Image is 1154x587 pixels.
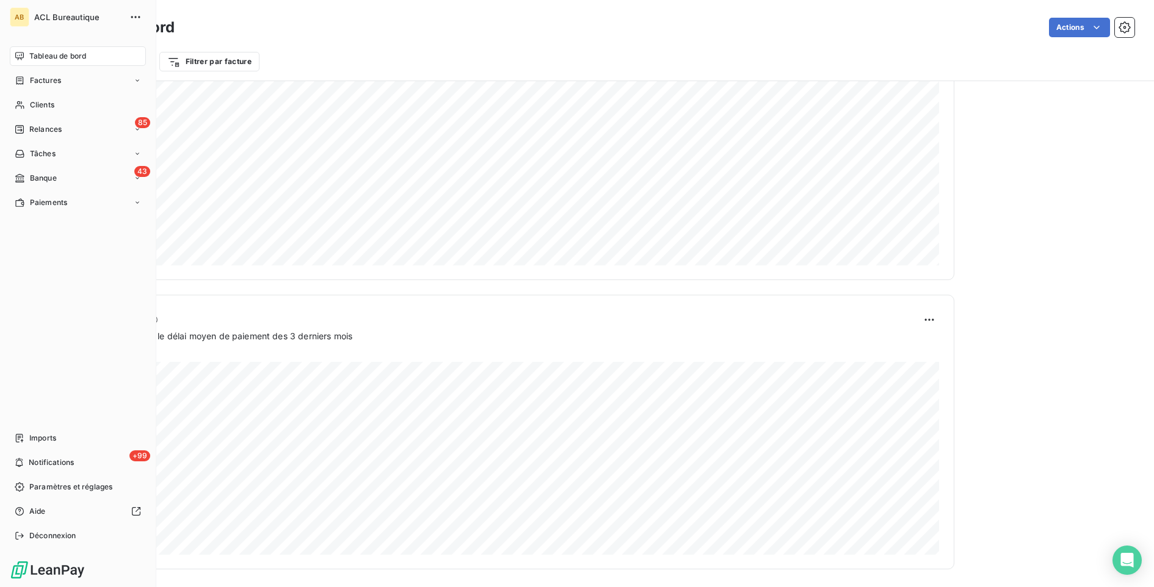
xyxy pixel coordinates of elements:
span: Factures [30,75,61,86]
span: 43 [134,166,150,177]
a: Tâches [10,144,146,164]
div: AB [10,7,29,27]
span: Paramètres et réglages [29,481,112,492]
span: Banque [30,173,57,184]
span: Tableau de bord [29,51,86,62]
a: Paiements [10,193,146,212]
span: Tâches [30,148,56,159]
span: +99 [129,450,150,461]
a: Tableau de bord [10,46,146,66]
button: Filtrer par facture [159,52,259,71]
span: Paiements [30,197,67,208]
img: Logo LeanPay [10,560,85,580]
span: Relances [29,124,62,135]
span: Imports [29,433,56,444]
span: Clients [30,99,54,110]
span: ACL Bureautique [34,12,122,22]
span: Déconnexion [29,530,76,541]
a: 85Relances [10,120,146,139]
a: Imports [10,428,146,448]
a: Factures [10,71,146,90]
span: Notifications [29,457,74,468]
button: Actions [1049,18,1110,37]
a: Paramètres et réglages [10,477,146,497]
a: Clients [10,95,146,115]
a: 43Banque [10,168,146,188]
span: 85 [135,117,150,128]
span: Aide [29,506,46,517]
div: Open Intercom Messenger [1112,546,1142,575]
span: Prévisionnel basé sur le délai moyen de paiement des 3 derniers mois [69,330,352,342]
a: Aide [10,502,146,521]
